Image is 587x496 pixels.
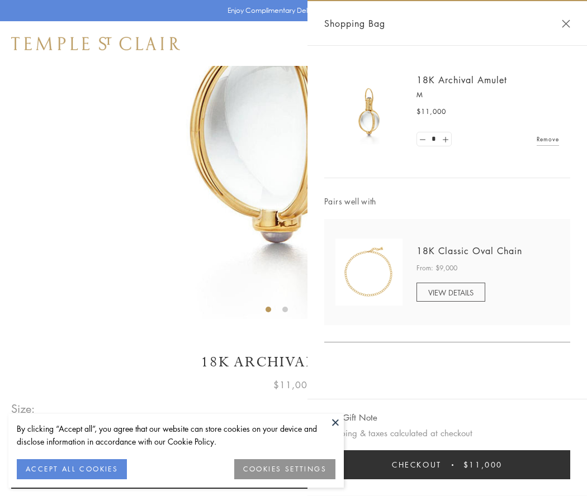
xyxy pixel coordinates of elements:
[417,132,428,146] a: Set quantity to 0
[17,459,127,479] button: ACCEPT ALL COOKIES
[11,37,180,50] img: Temple St. Clair
[17,422,335,448] div: By clicking “Accept all”, you agree that our website can store cookies on your device and disclos...
[463,459,503,471] span: $11,000
[416,89,559,101] p: M
[416,263,457,274] span: From: $9,000
[392,459,442,471] span: Checkout
[416,74,507,86] a: 18K Archival Amulet
[416,283,485,302] a: VIEW DETAILS
[416,106,446,117] span: $11,000
[324,411,377,425] button: Add Gift Note
[324,195,570,208] span: Pairs well with
[324,16,385,31] span: Shopping Bag
[11,352,576,372] h1: 18K Archival Amulet
[416,245,522,257] a: 18K Classic Oval Chain
[324,426,570,440] p: Shipping & taxes calculated at checkout
[335,239,403,306] img: N88865-OV18
[562,20,570,28] button: Close Shopping Bag
[11,399,36,418] span: Size:
[439,132,451,146] a: Set quantity to 2
[324,450,570,479] button: Checkout $11,000
[335,78,403,145] img: 18K Archival Amulet
[228,5,354,16] p: Enjoy Complimentary Delivery & Returns
[273,378,314,392] span: $11,000
[537,133,559,145] a: Remove
[428,287,474,298] span: VIEW DETAILS
[234,459,335,479] button: COOKIES SETTINGS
